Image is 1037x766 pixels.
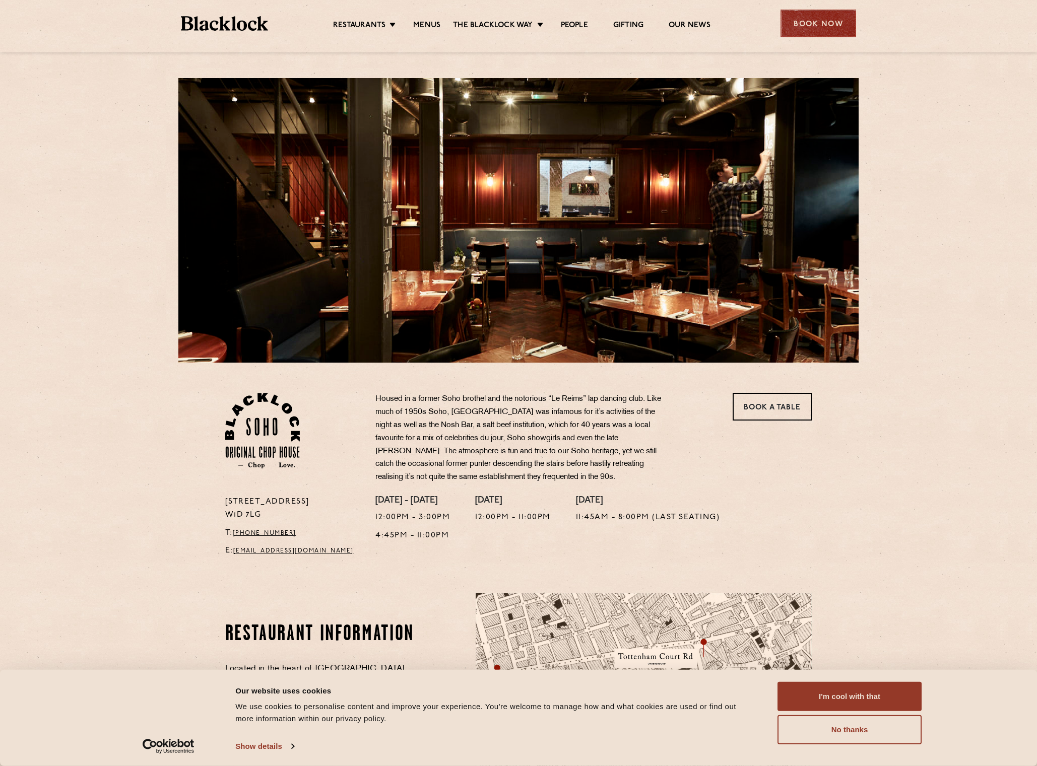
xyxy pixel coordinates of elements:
p: 12:00pm - 11:00pm [475,511,551,524]
a: Restaurants [333,21,385,32]
p: Located in the heart of [GEOGRAPHIC_DATA] near many [GEOGRAPHIC_DATA] theatres with great transpo... [225,662,418,730]
p: Housed in a former Soho brothel and the notorious “Le Reims” lap dancing club. Like much of 1950s... [375,393,673,484]
a: Our News [669,21,710,32]
p: E: [225,544,361,558]
a: Gifting [613,21,643,32]
p: 12:00pm - 3:00pm [375,511,450,524]
p: 4:45pm - 11:00pm [375,529,450,542]
a: Book a Table [733,393,812,421]
p: [STREET_ADDRESS] W1D 7LG [225,496,361,522]
a: Show details [235,739,294,754]
a: The Blacklock Way [453,21,533,32]
p: 11:45am - 8:00pm (Last seating) [576,511,720,524]
div: We use cookies to personalise content and improve your experience. You're welcome to manage how a... [235,701,755,725]
a: People [561,21,588,32]
img: BL_Textured_Logo-footer-cropped.svg [181,16,268,31]
p: T: [225,527,361,540]
h4: [DATE] [475,496,551,507]
button: No thanks [777,715,922,744]
a: Usercentrics Cookiebot - opens in a new window [124,739,213,754]
h4: [DATE] - [DATE] [375,496,450,507]
div: Book Now [781,10,856,37]
a: [PHONE_NUMBER] [233,530,296,536]
button: I'm cool with that [777,682,922,711]
div: Our website uses cookies [235,684,755,697]
img: Soho-stamp-default.svg [225,393,300,468]
a: [EMAIL_ADDRESS][DOMAIN_NAME] [233,548,354,554]
h2: Restaurant information [225,622,418,647]
h4: [DATE] [576,496,720,507]
a: Menus [413,21,440,32]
